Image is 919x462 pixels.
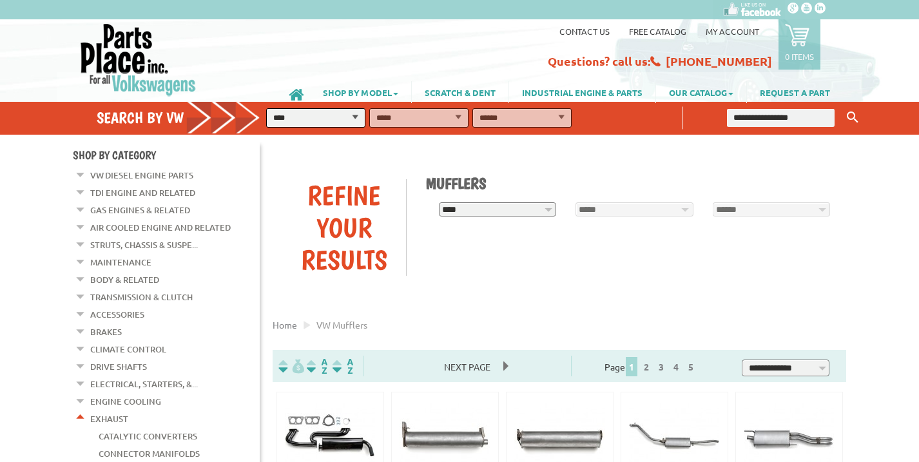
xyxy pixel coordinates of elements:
a: Brakes [90,323,122,340]
a: Climate Control [90,341,166,358]
span: VW mufflers [316,319,367,331]
a: INDUSTRIAL ENGINE & PARTS [509,81,655,103]
a: 0 items [779,19,820,70]
a: Engine Cooling [90,393,161,410]
a: 4 [670,361,682,372]
a: 5 [685,361,697,372]
a: Catalytic Converters [99,428,197,445]
a: 3 [655,361,667,372]
img: Sort by Headline [304,359,330,374]
div: Page [571,356,731,376]
a: Gas Engines & Related [90,202,190,218]
a: 2 [641,361,652,372]
a: My Account [706,26,759,37]
a: Electrical, Starters, &... [90,376,198,392]
span: 1 [626,357,637,376]
a: VW Diesel Engine Parts [90,167,193,184]
h4: Shop By Category [73,148,260,162]
a: Drive Shafts [90,358,147,375]
h1: Mufflers [426,174,837,193]
a: Accessories [90,306,144,323]
a: OUR CATALOG [656,81,746,103]
a: SHOP BY MODEL [310,81,411,103]
a: Maintenance [90,254,151,271]
a: Next Page [431,361,503,372]
a: Air Cooled Engine and Related [90,219,231,236]
img: Parts Place Inc! [79,23,197,97]
span: Next Page [431,357,503,376]
p: 0 items [785,51,814,62]
a: Contact us [559,26,610,37]
a: Transmission & Clutch [90,289,193,305]
a: Body & Related [90,271,159,288]
img: filterpricelow.svg [278,359,304,374]
img: Sort by Sales Rank [330,359,356,374]
a: Home [273,319,297,331]
a: SCRATCH & DENT [412,81,508,103]
a: Struts, Chassis & Suspe... [90,236,198,253]
button: Keyword Search [843,107,862,128]
a: Free Catalog [629,26,686,37]
a: REQUEST A PART [747,81,843,103]
a: Connector Manifolds [99,445,200,462]
div: Refine Your Results [282,179,406,276]
h4: Search by VW [97,108,273,127]
a: TDI Engine and Related [90,184,195,201]
a: Exhaust [90,410,128,427]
